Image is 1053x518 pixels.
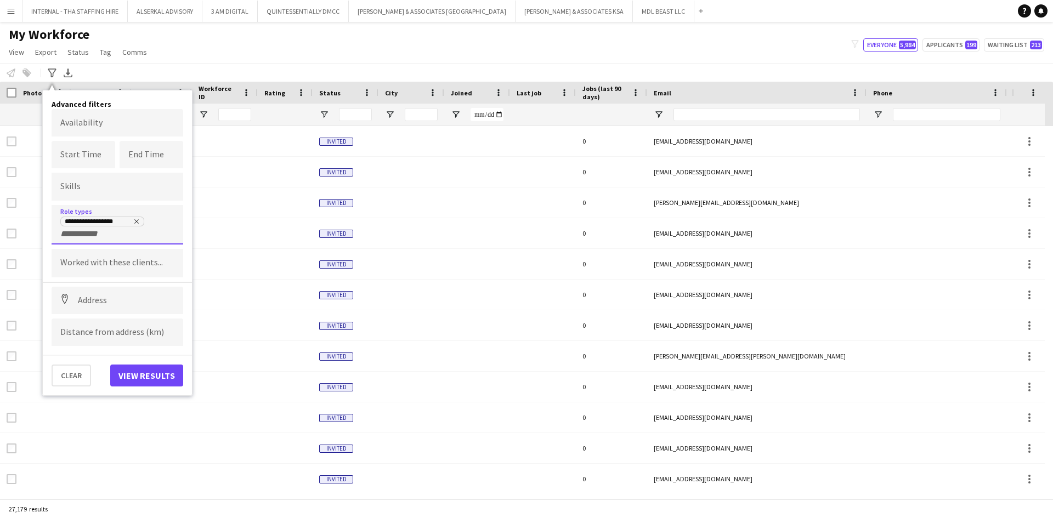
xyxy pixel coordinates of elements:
span: Invited [319,322,353,330]
app-action-btn: Advanced filters [46,66,59,79]
div: [EMAIL_ADDRESS][DOMAIN_NAME] [647,372,867,402]
input: Status Filter Input [339,108,372,121]
div: [EMAIL_ADDRESS][DOMAIN_NAME] [647,433,867,463]
span: Invited [319,230,353,238]
div: [PERSON_NAME][EMAIL_ADDRESS][PERSON_NAME][DOMAIN_NAME] [647,341,867,371]
input: Row Selection is disabled for this row (unchecked) [7,198,16,208]
span: Invited [319,475,353,483]
input: Row Selection is disabled for this row (unchecked) [7,321,16,331]
input: Row Selection is disabled for this row (unchecked) [7,443,16,453]
span: Last job [517,89,541,97]
span: Joined [451,89,472,97]
span: Invited [319,445,353,453]
input: Type to search clients... [60,258,174,268]
input: + Role type [60,229,107,239]
div: 0 [576,280,647,310]
button: [PERSON_NAME] & ASSOCIATES KSA [516,1,633,22]
span: Invited [319,199,353,207]
input: Row Selection is disabled for this row (unchecked) [7,290,16,300]
span: Invited [319,383,353,391]
app-action-btn: Export XLSX [61,66,75,79]
span: Invited [319,138,353,146]
span: Workforce ID [199,84,238,101]
input: City Filter Input [405,108,438,121]
input: Row Selection is disabled for this row (unchecked) [7,136,16,146]
delete-icon: Remove tag [131,218,140,227]
button: Open Filter Menu [385,110,395,119]
button: Open Filter Menu [873,110,883,119]
div: 0 [576,157,647,187]
span: Export [35,47,56,57]
button: 3 AM DIGITAL [202,1,258,22]
button: MDL BEAST LLC [633,1,694,22]
button: INTERNAL - THA STAFFING HIRE [22,1,128,22]
input: Row Selection is disabled for this row (unchecked) [7,229,16,238]
input: Row Selection is disabled for this row (unchecked) [7,474,16,484]
span: Status [67,47,89,57]
div: 0 [576,218,647,248]
span: Tag [100,47,111,57]
input: Row Selection is disabled for this row (unchecked) [7,259,16,269]
button: Clear [52,365,91,386]
input: Email Filter Input [673,108,860,121]
a: View [4,45,29,59]
input: Row Selection is disabled for this row (unchecked) [7,382,16,392]
a: Tag [95,45,116,59]
button: Open Filter Menu [319,110,329,119]
div: [EMAIL_ADDRESS][DOMAIN_NAME] [647,464,867,494]
span: Status [319,89,341,97]
button: Open Filter Menu [654,110,664,119]
button: Everyone5,984 [863,38,918,52]
span: Invited [319,291,353,299]
input: Row Selection is disabled for this row (unchecked) [7,351,16,361]
span: View [9,47,24,57]
input: Type to search skills... [60,181,174,191]
button: Open Filter Menu [199,110,208,119]
div: [EMAIL_ADDRESS][DOMAIN_NAME] [647,402,867,432]
a: Comms [118,45,151,59]
span: City [385,89,398,97]
span: Photo [23,89,42,97]
span: My Workforce [9,26,89,43]
span: Comms [122,47,147,57]
div: Production Manager [65,218,140,227]
span: Jobs (last 90 days) [582,84,627,101]
span: 199 [965,41,977,49]
input: Joined Filter Input [471,108,503,121]
button: Applicants199 [922,38,980,52]
div: [EMAIL_ADDRESS][DOMAIN_NAME] [647,157,867,187]
div: [EMAIL_ADDRESS][DOMAIN_NAME] [647,280,867,310]
span: Invited [319,168,353,177]
div: [PERSON_NAME][EMAIL_ADDRESS][DOMAIN_NAME] [647,187,867,218]
button: Open Filter Menu [451,110,461,119]
div: 0 [576,402,647,432]
div: [EMAIL_ADDRESS][DOMAIN_NAME] [647,249,867,279]
a: Export [31,45,61,59]
span: Invited [319,414,353,422]
div: 0 [576,464,647,494]
h4: Advanced filters [52,99,183,109]
span: First Name [78,89,111,97]
div: 0 [576,187,647,218]
a: Status [63,45,93,59]
div: [EMAIL_ADDRESS][DOMAIN_NAME] [647,218,867,248]
div: 0 [576,433,647,463]
button: [PERSON_NAME] & ASSOCIATES [GEOGRAPHIC_DATA] [349,1,516,22]
div: [EMAIL_ADDRESS][DOMAIN_NAME] [647,310,867,340]
input: Workforce ID Filter Input [218,108,251,121]
span: Last Name [138,89,171,97]
span: 213 [1030,41,1042,49]
button: ALSERKAL ADVISORY [128,1,202,22]
span: 5,984 [899,41,916,49]
span: Phone [873,89,892,97]
div: 0 [576,372,647,402]
span: Email [654,89,671,97]
div: [EMAIL_ADDRESS][DOMAIN_NAME] [647,126,867,156]
div: 0 [576,341,647,371]
input: Row Selection is disabled for this row (unchecked) [7,413,16,423]
button: QUINTESSENTIALLY DMCC [258,1,349,22]
div: 0 [576,249,647,279]
span: Invited [319,352,353,361]
button: Waiting list213 [984,38,1044,52]
div: 0 [576,310,647,340]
